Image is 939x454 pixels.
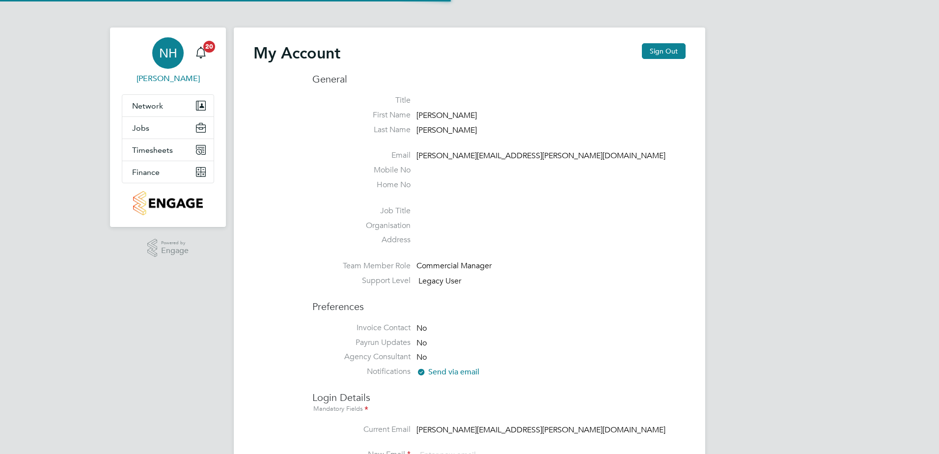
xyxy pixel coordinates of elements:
[416,425,665,435] span: [PERSON_NAME][EMAIL_ADDRESS][PERSON_NAME][DOMAIN_NAME]
[133,191,202,215] img: countryside-properties-logo-retina.png
[161,239,189,247] span: Powered by
[416,367,479,377] span: Send via email
[147,239,189,257] a: Powered byEngage
[312,338,411,348] label: Payrun Updates
[416,323,427,333] span: No
[312,404,686,415] div: Mandatory Fields
[312,425,411,435] label: Current Email
[312,95,411,106] label: Title
[416,338,427,348] span: No
[191,37,211,69] a: 20
[132,145,173,155] span: Timesheets
[312,150,411,161] label: Email
[312,180,411,190] label: Home No
[312,221,411,231] label: Organisation
[416,261,510,271] div: Commercial Manager
[159,47,177,59] span: NH
[203,41,215,53] span: 20
[122,37,214,85] a: NH[PERSON_NAME]
[122,191,214,215] a: Go to home page
[122,161,214,183] button: Finance
[312,110,411,120] label: First Name
[312,165,411,175] label: Mobile No
[312,261,411,271] label: Team Member Role
[122,117,214,139] button: Jobs
[312,125,411,135] label: Last Name
[122,139,214,161] button: Timesheets
[312,276,411,286] label: Support Level
[312,352,411,362] label: Agency Consultant
[132,168,160,177] span: Finance
[161,247,189,255] span: Engage
[416,111,477,120] span: [PERSON_NAME]
[132,101,163,111] span: Network
[132,123,149,133] span: Jobs
[416,151,665,161] span: [PERSON_NAME][EMAIL_ADDRESS][PERSON_NAME][DOMAIN_NAME]
[312,206,411,216] label: Job Title
[416,353,427,363] span: No
[110,28,226,227] nav: Main navigation
[312,73,686,85] h3: General
[642,43,686,59] button: Sign Out
[312,367,411,377] label: Notifications
[418,276,461,286] span: Legacy User
[312,381,686,415] h3: Login Details
[122,73,214,85] span: Neil Harris
[312,235,411,245] label: Address
[312,323,411,333] label: Invoice Contact
[312,290,686,313] h3: Preferences
[416,125,477,135] span: [PERSON_NAME]
[253,43,340,63] h2: My Account
[122,95,214,116] button: Network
